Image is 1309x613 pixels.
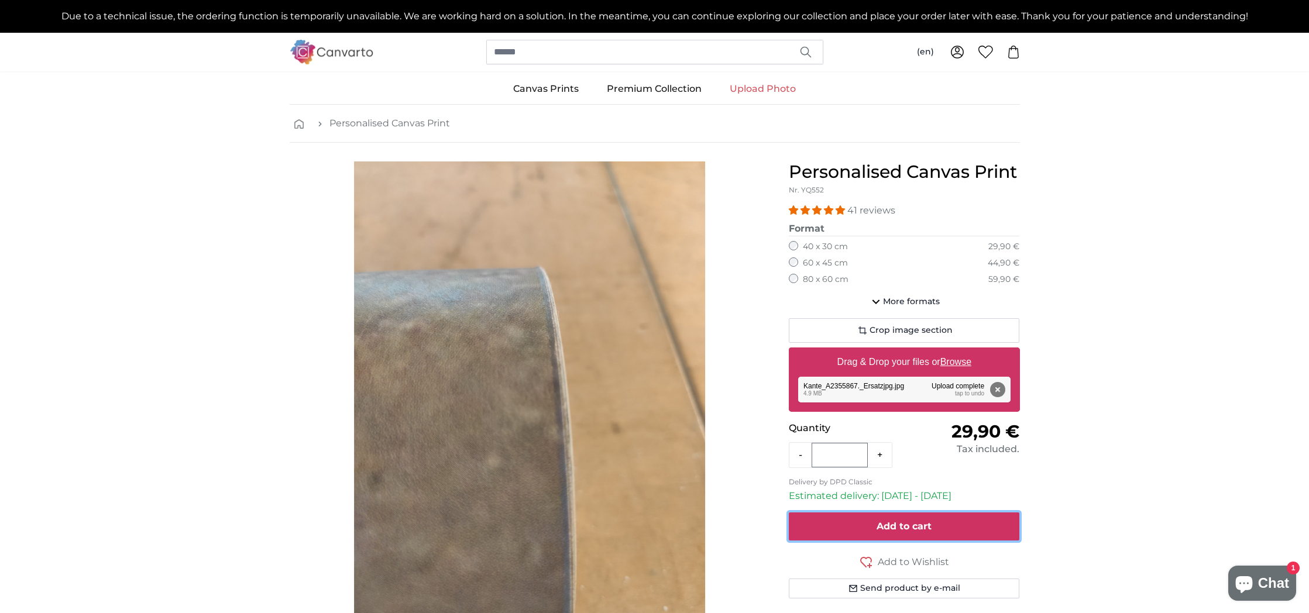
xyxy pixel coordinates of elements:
[290,40,374,64] img: Canvarto
[789,555,1020,569] button: Add to Wishlist
[789,185,824,194] span: Nr. YQ552
[868,443,892,467] button: +
[789,290,1020,314] button: More formats
[789,318,1020,343] button: Crop image section
[789,443,812,467] button: -
[789,222,1020,236] legend: Format
[290,105,1020,143] nav: breadcrumbs
[940,357,971,367] u: Browse
[716,74,810,104] a: Upload Photo
[499,74,593,104] a: Canvas Prints
[789,477,1020,487] p: Delivery by DPD Classic
[877,521,932,532] span: Add to cart
[883,296,940,308] span: More formats
[789,421,904,435] p: Quantity
[908,42,943,63] button: (en)
[789,578,1020,598] button: Send product by e-mail
[988,274,1019,285] div: 59,90 €
[789,205,847,216] span: 4.98 stars
[870,325,953,336] span: Crop image section
[803,241,848,253] label: 40 x 30 cm
[789,489,1020,503] p: Estimated delivery: [DATE] - [DATE]
[988,257,1019,269] div: 44,90 €
[803,274,848,285] label: 80 x 60 cm
[593,74,716,104] a: Premium Collection
[9,9,1300,23] p: Due to a technical issue, the ordering function is temporarily unavailable. We are working hard o...
[988,241,1019,253] div: 29,90 €
[878,555,949,569] span: Add to Wishlist
[832,350,975,374] label: Drag & Drop your files or
[803,257,848,269] label: 60 x 45 cm
[847,205,895,216] span: 41 reviews
[904,442,1019,456] div: Tax included.
[789,161,1020,182] h1: Personalised Canvas Print
[951,421,1019,442] span: 29,90 €
[329,116,450,130] a: Personalised Canvas Print
[789,512,1020,540] button: Add to cart
[1225,566,1300,604] inbox-online-store-chat: Shopify online store chat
